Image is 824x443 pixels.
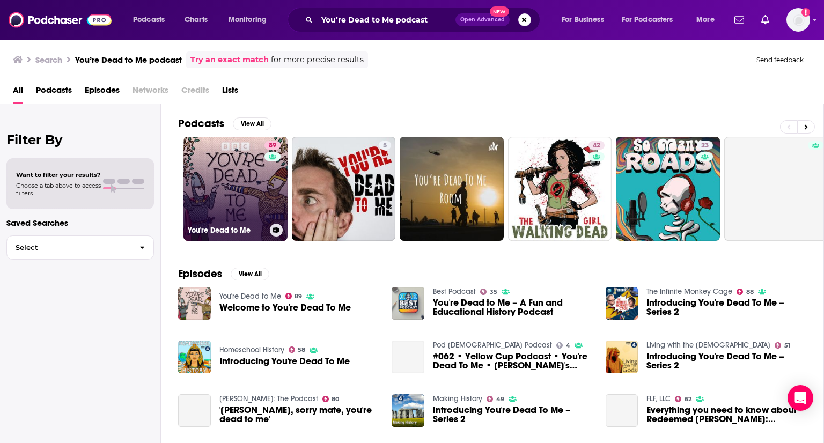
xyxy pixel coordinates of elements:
button: open menu [689,11,728,28]
div: Search podcasts, credits, & more... [298,8,550,32]
span: Want to filter your results? [16,171,101,179]
a: Introducing You're Dead To Me – Series 2 [646,352,806,370]
a: 4 [556,342,570,349]
img: You're Dead to Me – A Fun and Educational History Podcast [392,287,424,320]
a: Making History [433,394,482,403]
button: View All [233,117,271,130]
a: 62 [675,396,691,402]
button: open menu [221,11,281,28]
a: Living with the Gods [646,341,770,350]
a: Introducing You're Dead To Me [219,357,350,366]
span: 4 [566,343,570,348]
h3: You’re Dead to Me podcast [75,55,182,65]
a: 42 [588,141,605,150]
span: 49 [496,397,504,402]
button: open menu [615,11,689,28]
div: Open Intercom Messenger [788,385,813,411]
img: Podchaser - Follow, Share and Rate Podcasts [9,10,112,30]
a: EpisodesView All [178,267,269,280]
a: 49 [487,396,504,402]
span: 89 [269,141,276,151]
button: View All [231,268,269,280]
a: FLF, LLC [646,394,671,403]
a: Episodes [85,82,120,104]
a: 'Tom Hardy, sorry mate, you're dead to me' [178,394,211,427]
a: #062 • Yellow Cup Podcast • You're Dead To Me • Maddie's Sound Explorers [392,341,424,373]
span: Open Advanced [460,17,505,23]
span: 42 [593,141,600,151]
span: Podcasts [133,12,165,27]
svg: Add a profile image [801,8,810,17]
a: 'Tom Hardy, sorry mate, you're dead to me' [219,405,379,424]
span: More [696,12,715,27]
span: #062 • Yellow Cup Podcast • You're Dead To Me • [PERSON_NAME]'s Sound Explorers [433,352,593,370]
a: 35 [480,289,497,295]
a: LuAnna: The Podcast [219,394,318,403]
span: 51 [784,343,790,348]
a: You're Dead to Me [219,292,281,301]
img: User Profile [786,8,810,32]
span: New [490,6,509,17]
a: 89 [264,141,281,150]
a: 5 [292,137,396,241]
a: Introducing You're Dead To Me – Series 2 [392,394,424,427]
a: 89You're Dead to Me [183,137,288,241]
p: Saved Searches [6,218,154,228]
a: Podcasts [36,82,72,104]
a: All [13,82,23,104]
span: '[PERSON_NAME], sorry mate, you're dead to me' [219,405,379,424]
span: 5 [383,141,387,151]
img: Introducing You're Dead To Me – Series 2 [606,341,638,373]
span: Choose a tab above to access filters. [16,182,101,197]
a: You're Dead to Me – A Fun and Educational History Podcast [433,298,593,316]
span: Welcome to You're Dead To Me [219,303,351,312]
a: Best Podcast [433,287,476,296]
span: Charts [185,12,208,27]
a: 23 [616,137,720,241]
a: #062 • Yellow Cup Podcast • You're Dead To Me • Maddie's Sound Explorers [433,352,593,370]
h2: Filter By [6,132,154,147]
a: 42 [508,137,612,241]
span: 80 [332,397,339,402]
span: 35 [490,290,497,294]
img: Welcome to You're Dead To Me [178,287,211,320]
span: for more precise results [271,54,364,66]
a: Homeschool History [219,345,284,355]
span: Select [7,244,131,251]
a: 80 [322,396,340,402]
a: 58 [289,346,306,353]
a: Lists [222,82,238,104]
span: Credits [181,82,209,104]
a: Introducing You're Dead To Me [178,341,211,373]
a: 88 [737,289,754,295]
a: Show notifications dropdown [757,11,774,29]
a: Everything you need to know about Redeemed Zoomer: Richard Akerman [Dead Men Walking Podcast] [646,405,806,424]
h3: You're Dead to Me [188,226,266,235]
span: 89 [295,294,302,299]
a: Charts [178,11,214,28]
input: Search podcasts, credits, & more... [317,11,455,28]
a: Introducing You're Dead To Me – Series 2 [646,298,806,316]
h2: Podcasts [178,117,224,130]
a: 89 [285,293,303,299]
span: 23 [701,141,709,151]
span: For Podcasters [622,12,673,27]
a: Introducing You're Dead To Me – Series 2 [433,405,593,424]
a: 23 [697,141,713,150]
button: Send feedback [753,55,807,64]
span: 88 [746,290,754,294]
span: For Business [562,12,604,27]
button: Open AdvancedNew [455,13,510,26]
a: Pod Bible Podcast [433,341,552,350]
button: open menu [126,11,179,28]
span: Everything you need to know about Redeemed [PERSON_NAME]: [PERSON_NAME] [Dead Men Walking Podcast] [646,405,806,424]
